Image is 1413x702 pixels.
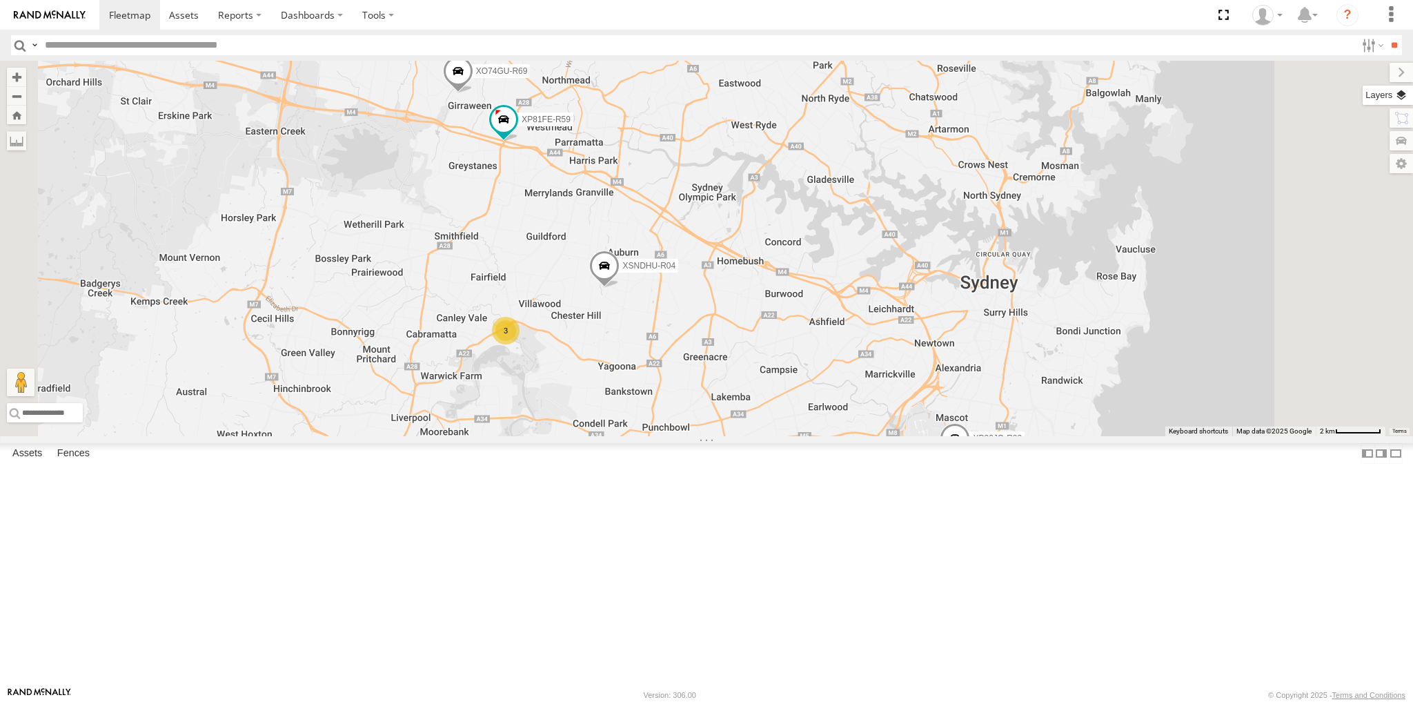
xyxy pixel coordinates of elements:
span: XP30JQ-R03 [973,433,1022,443]
span: XSNDHU-R04 [622,261,675,271]
label: Map Settings [1390,154,1413,173]
label: Hide Summary Table [1389,443,1403,463]
label: Dock Summary Table to the Left [1361,443,1374,463]
div: Quang MAC [1247,5,1287,26]
label: Search Filter Options [1356,35,1386,55]
button: Drag Pegman onto the map to open Street View [7,369,34,396]
button: Zoom Home [7,106,26,124]
label: Search Query [29,35,40,55]
div: 3 [492,317,520,344]
button: Keyboard shortcuts [1169,427,1228,436]
label: Fences [50,444,97,463]
i: ? [1336,4,1358,26]
span: 2 km [1320,427,1335,435]
button: Map scale: 2 km per 63 pixels [1316,427,1385,436]
label: Measure [7,131,26,150]
div: Version: 306.00 [644,691,696,699]
div: © Copyright 2025 - [1268,691,1405,699]
a: Terms (opens in new tab) [1392,429,1407,434]
span: XP81FE-R59 [522,115,571,124]
img: rand-logo.svg [14,10,86,20]
label: Assets [6,444,49,463]
label: Dock Summary Table to the Right [1374,443,1388,463]
button: Zoom out [7,86,26,106]
button: Zoom in [7,68,26,86]
a: Visit our Website [8,688,71,702]
a: Terms and Conditions [1332,691,1405,699]
span: Map data ©2025 Google [1236,427,1312,435]
span: XO74GU-R69 [476,66,528,76]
